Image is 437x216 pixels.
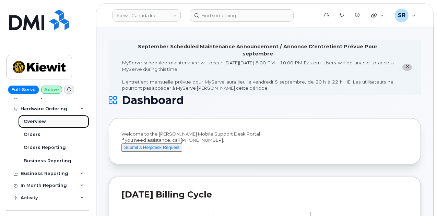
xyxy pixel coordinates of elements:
h2: [DATE] Billing Cycle [121,189,408,200]
div: Welcome to the [PERSON_NAME] Mobile Support Desk Portal If you need assistance, call [PHONE_NUMBER]. [121,131,408,152]
button: Submit a Helpdesk Request [121,143,182,152]
span: Dashboard [122,95,184,105]
div: MyServe scheduled maintenance will occur [DATE][DATE] 8:00 PM - 10:00 PM Eastern. Users will be u... [122,60,393,91]
button: close notification [402,64,412,71]
iframe: Messenger Launcher [407,186,432,211]
div: September Scheduled Maintenance Announcement / Annonce D'entretient Prévue Pour septembre [122,43,393,58]
a: Submit a Helpdesk Request [121,144,182,150]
